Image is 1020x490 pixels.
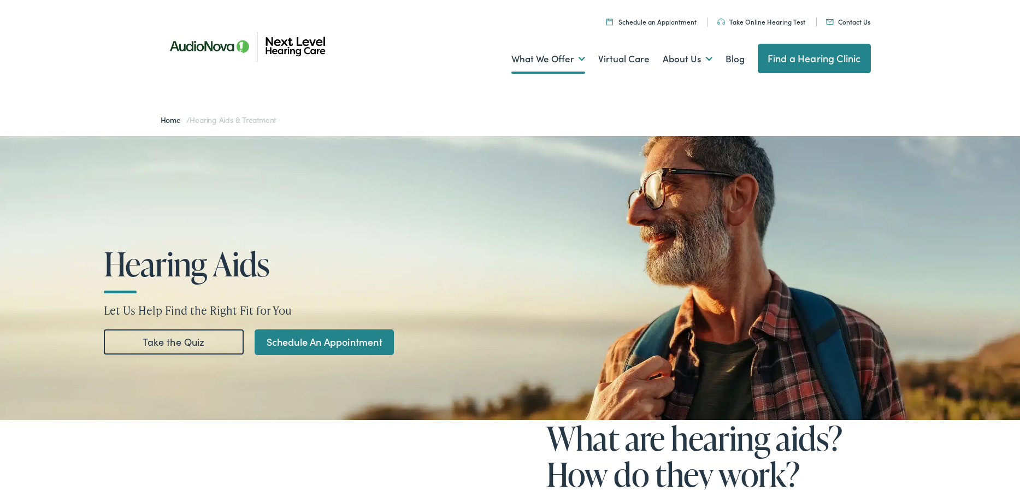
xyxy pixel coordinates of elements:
img: Calendar icon representing the ability to schedule a hearing test or hearing aid appointment at N... [606,18,613,25]
img: An icon symbolizing headphones, colored in teal, suggests audio-related services or features. [717,19,725,25]
a: Schedule an Appiontment [606,17,697,26]
a: Blog [726,39,745,79]
a: Virtual Care [598,39,650,79]
p: Let Us Help Find the Right Fit for You [104,302,916,318]
h1: Hearing Aids [104,246,436,282]
a: Take Online Hearing Test [717,17,805,26]
a: About Us [663,39,712,79]
a: Find a Hearing Clinic [758,44,871,73]
a: Schedule An Appointment [255,329,394,355]
a: Home [161,114,186,125]
a: Take the Quiz [104,329,244,355]
a: What We Offer [511,39,585,79]
a: Contact Us [826,17,870,26]
span: Hearing Aids & Treatment [190,114,276,125]
span: / [161,114,276,125]
img: An icon representing mail communication is presented in a unique teal color. [826,19,834,25]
